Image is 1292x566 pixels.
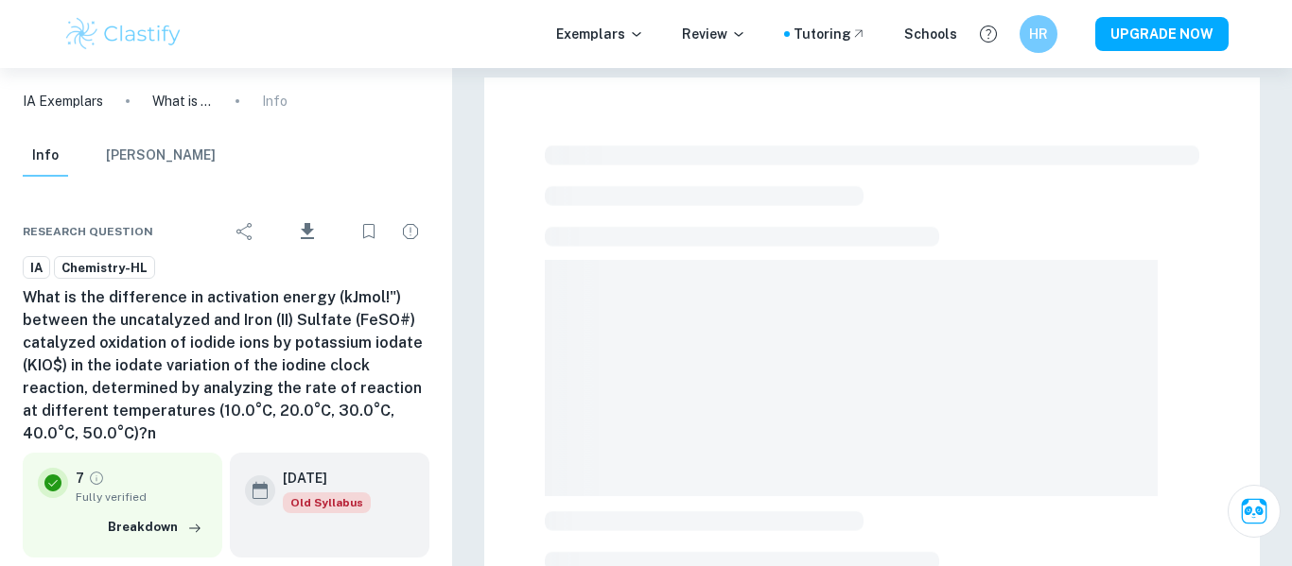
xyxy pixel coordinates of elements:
[226,213,264,250] div: Share
[23,286,429,445] h6: What is the difference in activation energy (kJmol!") between the uncatalyzed and Iron (II) Sulfa...
[76,468,84,489] p: 7
[283,492,371,513] span: Old Syllabus
[283,468,356,489] h6: [DATE]
[76,489,207,506] span: Fully verified
[23,223,153,240] span: Research question
[103,513,207,541] button: Breakdown
[283,492,371,513] div: Starting from the May 2025 session, the Chemistry IA requirements have changed. It's OK to refer ...
[63,15,183,53] img: Clastify logo
[350,213,388,250] div: Bookmark
[682,24,746,44] p: Review
[262,91,288,111] p: Info
[23,256,50,280] a: IA
[1020,15,1057,53] button: HR
[54,256,155,280] a: Chemistry-HL
[904,24,957,44] a: Schools
[24,259,49,278] span: IA
[23,135,68,177] button: Info
[268,207,346,256] div: Download
[152,91,213,111] p: What is the difference in activation energy (kJmol!") between the uncatalyzed and Iron (II) Sulfa...
[106,135,216,177] button: [PERSON_NAME]
[556,24,644,44] p: Exemplars
[55,259,154,278] span: Chemistry-HL
[1228,485,1281,538] button: Ask Clai
[972,18,1004,50] button: Help and Feedback
[88,470,105,487] a: Grade fully verified
[392,213,429,250] div: Report issue
[1095,17,1229,51] button: UPGRADE NOW
[1028,24,1050,44] h6: HR
[23,91,103,111] a: IA Exemplars
[794,24,866,44] a: Tutoring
